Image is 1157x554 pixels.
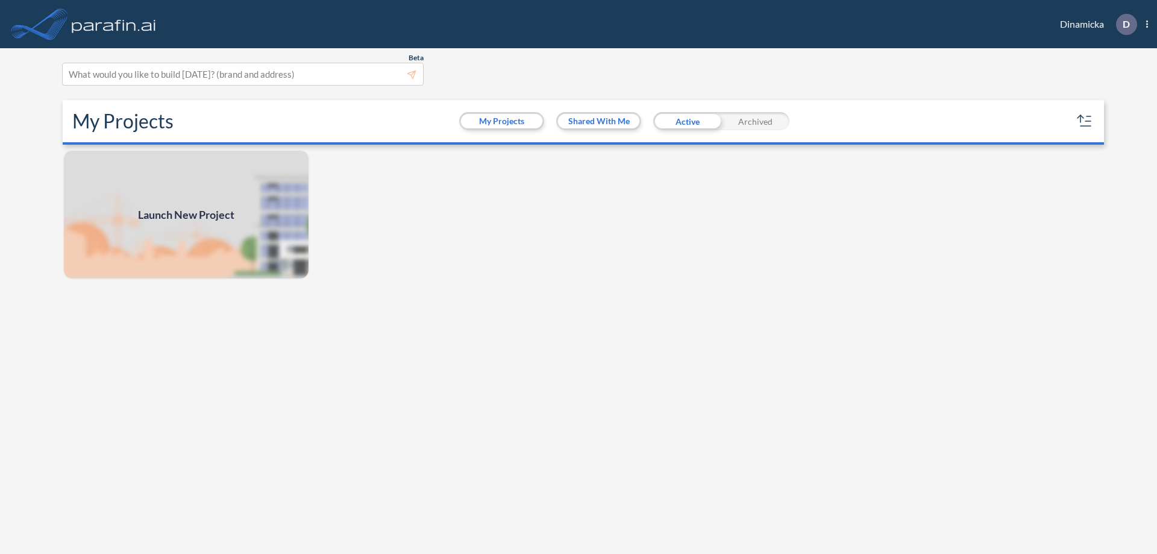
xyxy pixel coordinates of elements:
[558,114,639,128] button: Shared With Me
[63,150,310,280] img: add
[69,12,158,36] img: logo
[1123,19,1130,30] p: D
[1075,112,1094,131] button: sort
[1042,14,1148,35] div: Dinamicka
[461,114,542,128] button: My Projects
[409,53,424,63] span: Beta
[138,207,234,223] span: Launch New Project
[72,110,174,133] h2: My Projects
[653,112,721,130] div: Active
[721,112,789,130] div: Archived
[63,150,310,280] a: Launch New Project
